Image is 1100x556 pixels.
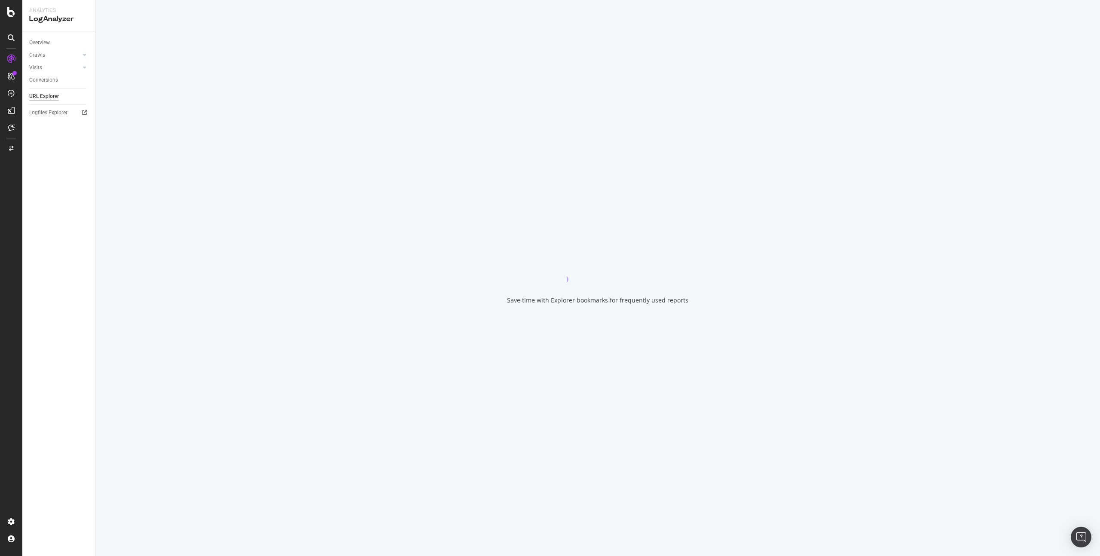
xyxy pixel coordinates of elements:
[567,251,629,282] div: animation
[29,7,88,14] div: Analytics
[29,76,58,85] div: Conversions
[29,51,80,60] a: Crawls
[29,38,50,47] div: Overview
[29,76,89,85] a: Conversions
[29,14,88,24] div: LogAnalyzer
[29,51,45,60] div: Crawls
[29,63,42,72] div: Visits
[1071,527,1091,547] div: Open Intercom Messenger
[29,63,80,72] a: Visits
[29,92,89,101] a: URL Explorer
[29,92,59,101] div: URL Explorer
[507,296,688,305] div: Save time with Explorer bookmarks for frequently used reports
[29,108,89,117] a: Logfiles Explorer
[29,38,89,47] a: Overview
[29,108,67,117] div: Logfiles Explorer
